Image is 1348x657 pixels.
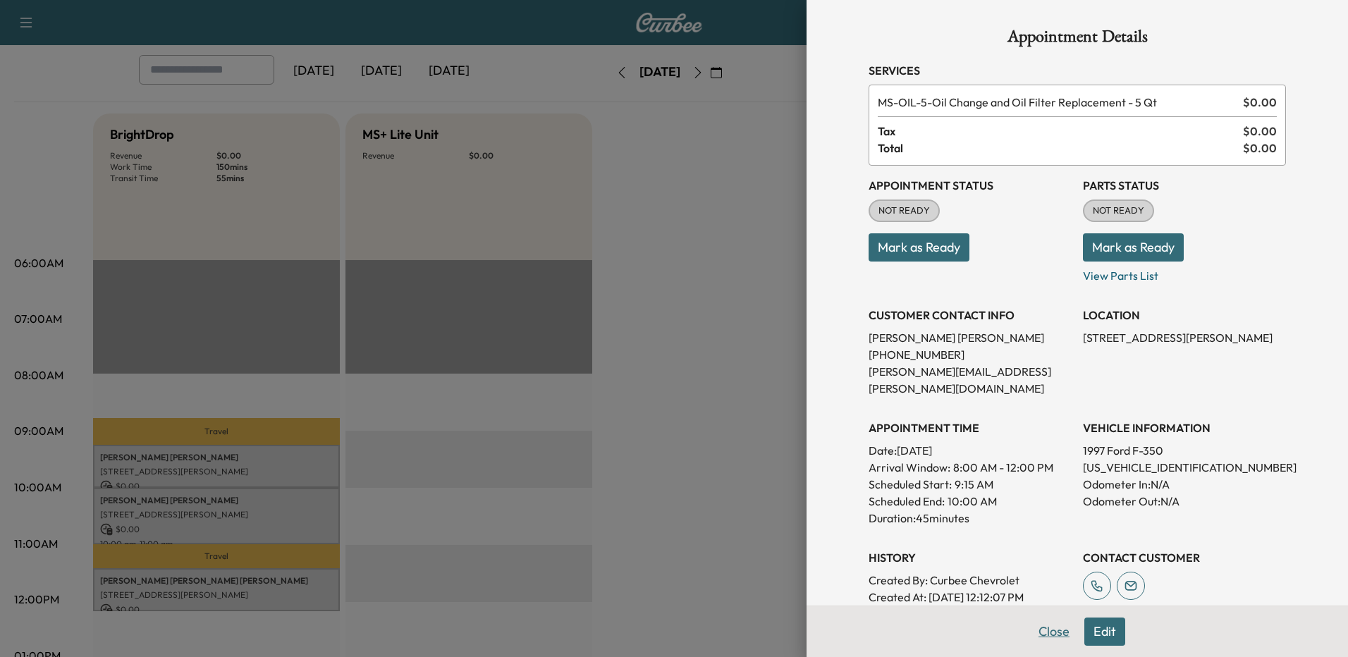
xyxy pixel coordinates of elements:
p: [PERSON_NAME][EMAIL_ADDRESS][PERSON_NAME][DOMAIN_NAME] [869,363,1072,397]
span: $ 0.00 [1243,123,1277,140]
p: Odometer In: N/A [1083,476,1286,493]
p: Duration: 45 minutes [869,510,1072,527]
button: Mark as Ready [1083,233,1184,262]
h3: CONTACT CUSTOMER [1083,549,1286,566]
span: Tax [878,123,1243,140]
button: Close [1029,618,1079,646]
p: Date: [DATE] [869,442,1072,459]
span: Total [878,140,1243,156]
button: Mark as Ready [869,233,969,262]
p: [PERSON_NAME] [PERSON_NAME] [869,329,1072,346]
p: 9:15 AM [955,476,993,493]
p: Odometer Out: N/A [1083,493,1286,510]
span: 8:00 AM - 12:00 PM [953,459,1053,476]
span: $ 0.00 [1243,94,1277,111]
span: NOT READY [870,204,938,218]
span: Oil Change and Oil Filter Replacement - 5 Qt [878,94,1237,111]
p: 1997 Ford F-350 [1083,442,1286,459]
h3: LOCATION [1083,307,1286,324]
p: View Parts List [1083,262,1286,284]
p: Arrival Window: [869,459,1072,476]
span: $ 0.00 [1243,140,1277,156]
p: [PHONE_NUMBER] [869,346,1072,363]
p: Created By : Curbee Chevrolet [869,572,1072,589]
h1: Appointment Details [869,28,1286,51]
p: [US_VEHICLE_IDENTIFICATION_NUMBER] [1083,459,1286,476]
h3: Parts Status [1083,177,1286,194]
h3: VEHICLE INFORMATION [1083,419,1286,436]
p: Scheduled End: [869,493,945,510]
h3: Appointment Status [869,177,1072,194]
h3: CUSTOMER CONTACT INFO [869,307,1072,324]
p: 10:00 AM [948,493,997,510]
h3: APPOINTMENT TIME [869,419,1072,436]
span: NOT READY [1084,204,1153,218]
button: Edit [1084,618,1125,646]
p: [STREET_ADDRESS][PERSON_NAME] [1083,329,1286,346]
h3: History [869,549,1072,566]
h3: Services [869,62,1286,79]
p: Scheduled Start: [869,476,952,493]
p: Created At : [DATE] 12:12:07 PM [869,589,1072,606]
